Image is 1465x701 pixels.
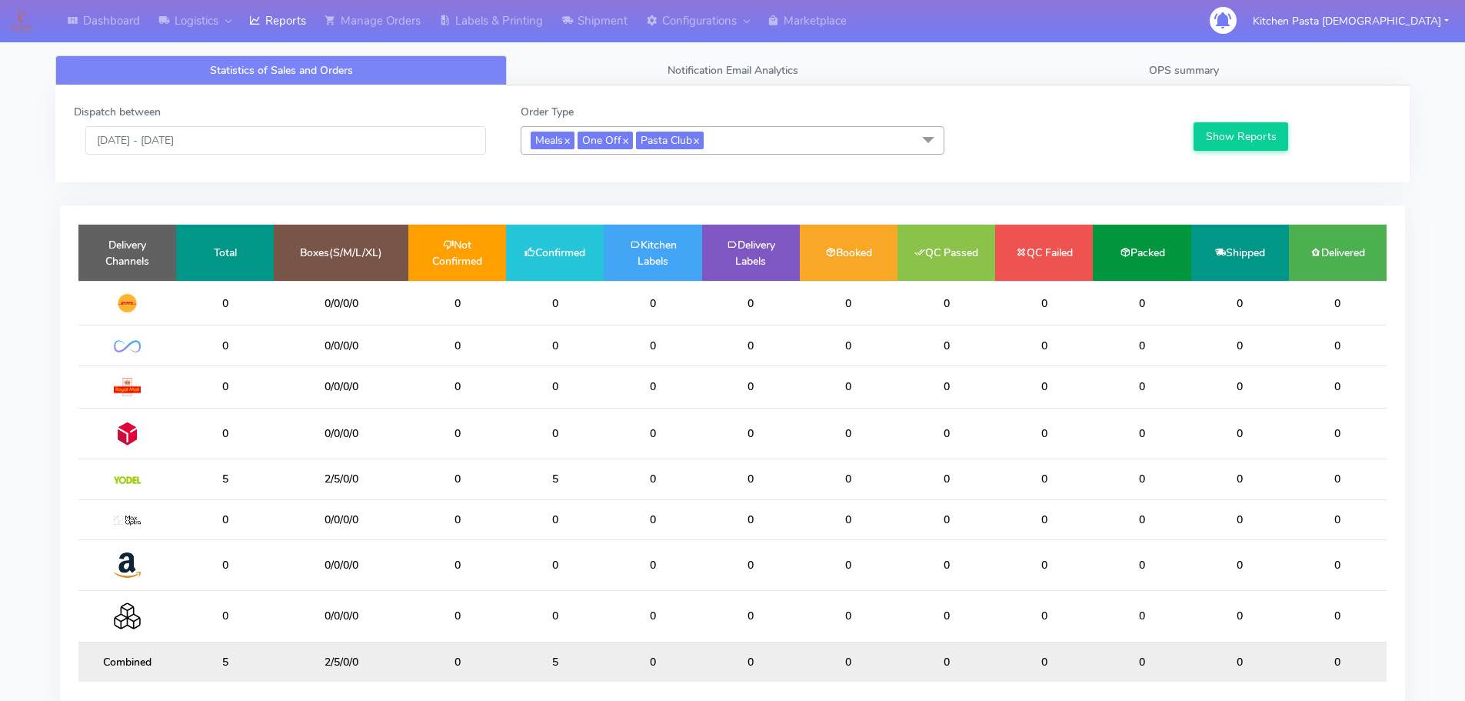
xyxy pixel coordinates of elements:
td: 0 [408,499,506,539]
td: 0 [1191,366,1289,408]
ul: Tabs [55,55,1410,85]
td: 2/5/0/0 [274,642,408,682]
td: 0 [1191,408,1289,459]
td: 0 [995,642,1093,682]
td: 0 [506,408,604,459]
td: 0 [1191,459,1289,499]
td: 0 [897,366,995,408]
img: MaxOptra [114,516,141,526]
td: Confirmed [506,225,604,281]
td: 0 [1093,325,1190,366]
label: Order Type [521,104,574,120]
td: 0 [604,325,701,366]
td: Delivery Channels [78,225,176,281]
td: 0 [1191,281,1289,325]
td: 2/5/0/0 [274,459,408,499]
td: 0 [995,325,1093,366]
td: 5 [176,459,274,499]
td: 5 [176,642,274,682]
td: Kitchen Labels [604,225,701,281]
td: 0 [604,499,701,539]
td: 0 [897,325,995,366]
td: 0 [176,366,274,408]
td: 0 [995,499,1093,539]
button: Show Reports [1194,122,1288,151]
td: 0 [604,281,701,325]
td: 5 [506,642,604,682]
td: 0 [995,591,1093,642]
td: 0 [702,591,800,642]
td: 0 [1191,539,1289,590]
td: Shipped [1191,225,1289,281]
td: 0 [1093,366,1190,408]
td: 0 [897,642,995,682]
td: 0 [702,539,800,590]
td: 0 [1289,408,1387,459]
td: 0 [176,539,274,590]
td: 0 [800,281,897,325]
td: 0/0/0/0 [274,591,408,642]
td: Booked [800,225,897,281]
span: OPS summary [1149,63,1219,78]
td: 0 [897,408,995,459]
td: 0 [1289,591,1387,642]
td: 0 [408,366,506,408]
td: 0 [1093,281,1190,325]
td: QC Failed [995,225,1093,281]
img: Amazon [114,552,141,579]
td: 0 [800,325,897,366]
td: 0 [604,642,701,682]
td: 0 [1191,325,1289,366]
td: 0 [702,642,800,682]
td: 0 [506,325,604,366]
td: 0 [176,408,274,459]
td: Boxes(S/M/L/XL) [274,225,408,281]
td: 0 [1289,499,1387,539]
td: 0 [506,539,604,590]
button: Kitchen Pasta [DEMOGRAPHIC_DATA] [1241,5,1460,37]
td: 0 [408,539,506,590]
img: Yodel [114,476,141,484]
td: 0 [995,539,1093,590]
img: DHL [114,293,141,313]
td: 0 [176,591,274,642]
td: Delivered [1289,225,1387,281]
td: 0 [1093,408,1190,459]
td: 0 [604,408,701,459]
span: Meals [531,132,574,149]
span: One Off [578,132,633,149]
td: 0 [408,591,506,642]
td: QC Passed [897,225,995,281]
td: 0 [702,281,800,325]
td: 0 [1093,539,1190,590]
td: 0 [800,459,897,499]
td: Delivery Labels [702,225,800,281]
td: 0/0/0/0 [274,325,408,366]
td: 0/0/0/0 [274,366,408,408]
td: 0 [506,366,604,408]
td: 0 [1191,642,1289,682]
td: 0/0/0/0 [274,408,408,459]
td: 0 [1289,642,1387,682]
input: Pick the Daterange [85,126,486,155]
td: 5 [506,459,604,499]
td: 0 [800,591,897,642]
td: 0 [604,539,701,590]
td: 0 [702,325,800,366]
td: Packed [1093,225,1190,281]
img: OnFleet [114,340,141,353]
td: 0 [800,408,897,459]
a: x [692,132,699,148]
td: 0 [800,499,897,539]
td: 0 [176,281,274,325]
td: 0 [1191,591,1289,642]
td: 0 [1093,459,1190,499]
td: 0 [995,408,1093,459]
img: DPD [114,420,141,447]
td: 0 [702,459,800,499]
td: 0 [995,459,1093,499]
td: 0 [1289,366,1387,408]
td: 0/0/0/0 [274,281,408,325]
td: 0 [176,499,274,539]
td: 0 [1093,499,1190,539]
